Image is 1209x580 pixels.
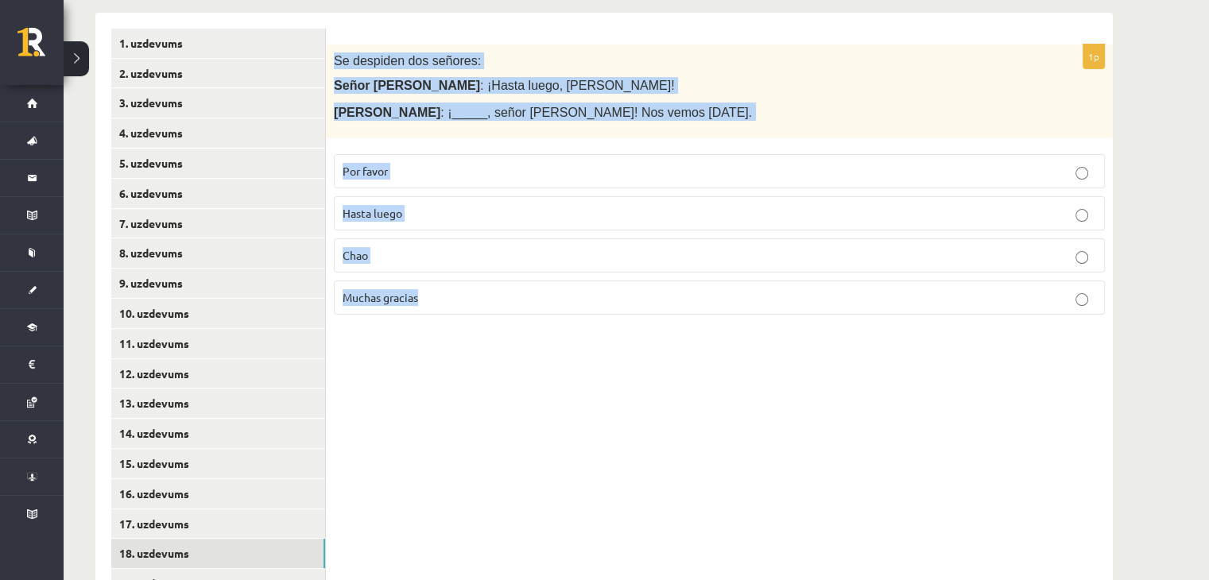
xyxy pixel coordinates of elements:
a: 18. uzdevums [111,539,325,568]
a: 2. uzdevums [111,59,325,88]
input: Muchas gracias [1075,293,1088,306]
a: 16. uzdevums [111,479,325,508]
a: 9. uzdevums [111,269,325,298]
span: Muchas gracias [343,290,418,304]
span: [PERSON_NAME] [334,106,440,119]
input: Por favor [1075,167,1088,180]
a: 6. uzdevums [111,179,325,208]
input: Hasta luego [1075,209,1088,222]
a: 14. uzdevums [111,419,325,448]
a: 4. uzdevums [111,118,325,148]
a: 7. uzdevums [111,209,325,238]
a: Rīgas 1. Tālmācības vidusskola [17,28,64,68]
a: 1. uzdevums [111,29,325,58]
a: 13. uzdevums [111,389,325,418]
span: Hasta luego [343,206,402,220]
a: 5. uzdevums [111,149,325,178]
a: 10. uzdevums [111,299,325,328]
span: : ¡Hasta luego, [PERSON_NAME]! [480,79,675,92]
a: 11. uzdevums [111,329,325,358]
a: 12. uzdevums [111,359,325,389]
a: 17. uzdevums [111,509,325,539]
input: Chao [1075,251,1088,264]
span: Se despiden dos señores: [334,54,481,68]
p: 1p [1083,44,1105,69]
a: 15. uzdevums [111,449,325,478]
span: Chao [343,248,368,262]
span: : ¡_____, señor [PERSON_NAME]! Nos vemos [DATE]. [440,106,752,119]
span: Señor [PERSON_NAME] [334,79,480,92]
a: 3. uzdevums [111,88,325,118]
a: 8. uzdevums [111,238,325,268]
span: Por favor [343,164,388,178]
